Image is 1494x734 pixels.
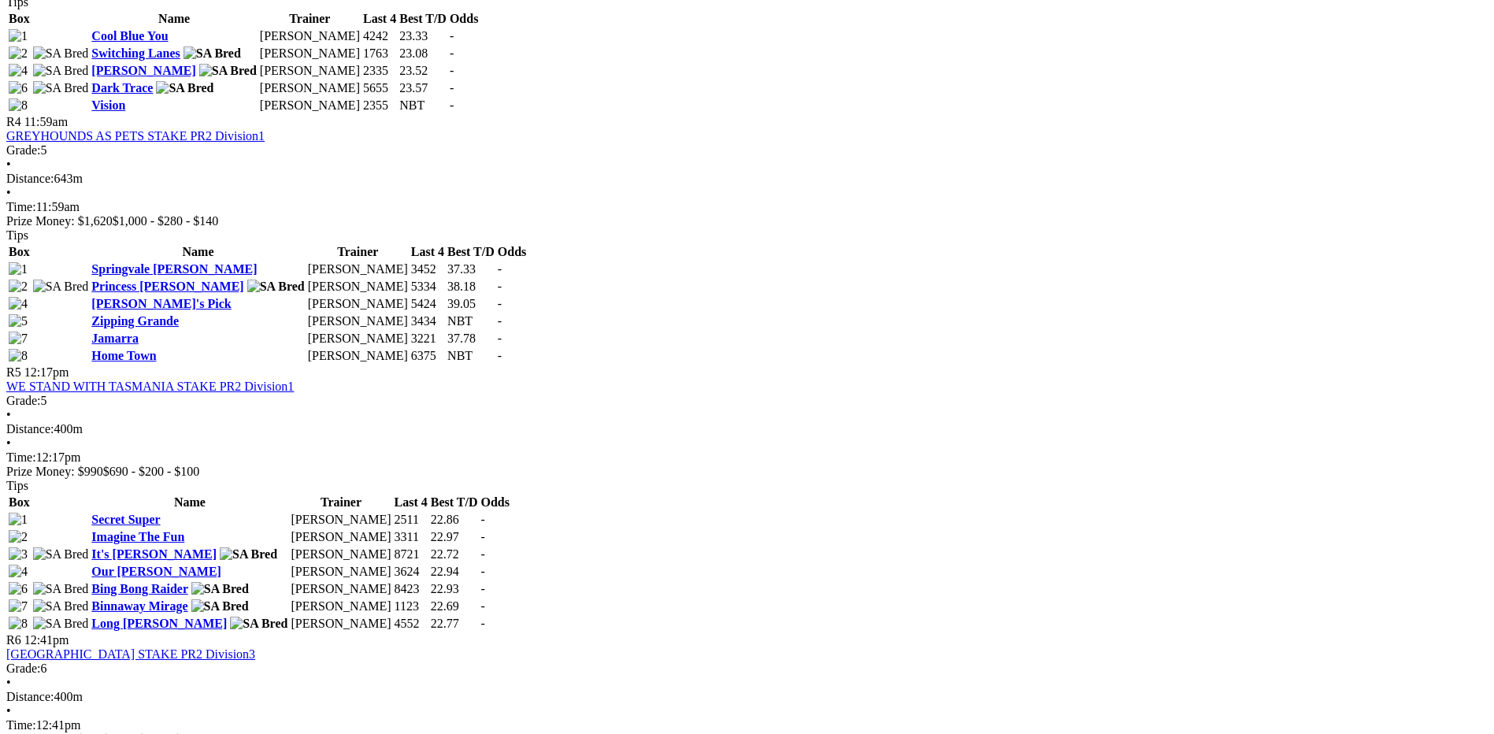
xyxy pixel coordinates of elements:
[362,80,397,96] td: 5655
[290,495,391,510] th: Trainer
[410,261,445,277] td: 3452
[481,513,485,526] span: -
[33,599,89,614] img: SA Bred
[259,46,361,61] td: [PERSON_NAME]
[307,261,409,277] td: [PERSON_NAME]
[6,380,294,393] a: WE STAND WITH TASMANIA STAKE PR2 Division1
[91,349,156,362] a: Home Town
[6,450,1488,465] div: 12:17pm
[9,297,28,311] img: 4
[450,81,454,95] span: -
[6,158,11,171] span: •
[91,599,187,613] a: Binnaway Mirage
[362,11,397,27] th: Last 4
[6,465,1488,479] div: Prize Money: $990
[290,599,391,614] td: [PERSON_NAME]
[91,280,243,293] a: Princess [PERSON_NAME]
[6,436,11,450] span: •
[33,280,89,294] img: SA Bred
[9,599,28,614] img: 7
[394,599,428,614] td: 1123
[447,244,495,260] th: Best T/D
[430,581,479,597] td: 22.93
[394,581,428,597] td: 8423
[362,28,397,44] td: 4242
[9,565,28,579] img: 4
[6,228,28,242] span: Tips
[6,633,21,647] span: R6
[6,115,21,128] span: R4
[394,495,428,510] th: Last 4
[481,565,485,578] span: -
[91,297,231,310] a: [PERSON_NAME]'s Pick
[6,172,54,185] span: Distance:
[430,599,479,614] td: 22.69
[91,513,160,526] a: Secret Super
[399,46,447,61] td: 23.08
[33,547,89,562] img: SA Bred
[103,465,200,478] span: $690 - $200 - $100
[259,28,361,44] td: [PERSON_NAME]
[199,64,257,78] img: SA Bred
[9,12,30,25] span: Box
[91,64,195,77] a: [PERSON_NAME]
[307,348,409,364] td: [PERSON_NAME]
[9,81,28,95] img: 6
[6,408,11,421] span: •
[9,245,30,258] span: Box
[362,46,397,61] td: 1763
[481,599,485,613] span: -
[399,11,447,27] th: Best T/D
[410,313,445,329] td: 3434
[9,64,28,78] img: 4
[9,98,28,113] img: 8
[447,348,495,364] td: NBT
[6,718,36,732] span: Time:
[9,29,28,43] img: 1
[399,80,447,96] td: 23.57
[447,261,495,277] td: 37.33
[6,662,41,675] span: Grade:
[307,244,409,260] th: Trainer
[6,129,265,143] a: GREYHOUNDS AS PETS STAKE PR2 Division1
[6,172,1488,186] div: 643m
[113,214,219,228] span: $1,000 - $280 - $140
[307,313,409,329] td: [PERSON_NAME]
[91,617,227,630] a: Long [PERSON_NAME]
[33,617,89,631] img: SA Bred
[6,200,1488,214] div: 11:59am
[247,280,305,294] img: SA Bred
[259,80,361,96] td: [PERSON_NAME]
[9,530,28,544] img: 2
[6,690,54,703] span: Distance:
[290,547,391,562] td: [PERSON_NAME]
[6,143,1488,158] div: 5
[290,512,391,528] td: [PERSON_NAME]
[91,244,305,260] th: Name
[91,332,139,345] a: Jamarra
[430,616,479,632] td: 22.77
[91,81,153,95] a: Dark Trace
[394,564,428,580] td: 3624
[24,115,68,128] span: 11:59am
[259,11,361,27] th: Trainer
[91,565,221,578] a: Our [PERSON_NAME]
[447,296,495,312] td: 39.05
[399,98,447,113] td: NBT
[290,564,391,580] td: [PERSON_NAME]
[91,314,179,328] a: Zipping Grande
[220,547,277,562] img: SA Bred
[399,28,447,44] td: 23.33
[6,690,1488,704] div: 400m
[481,617,485,630] span: -
[498,280,502,293] span: -
[430,495,479,510] th: Best T/D
[498,262,502,276] span: -
[498,314,502,328] span: -
[6,704,11,717] span: •
[33,64,89,78] img: SA Bred
[498,349,502,362] span: -
[33,582,89,596] img: SA Bred
[91,46,180,60] a: Switching Lanes
[447,313,495,329] td: NBT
